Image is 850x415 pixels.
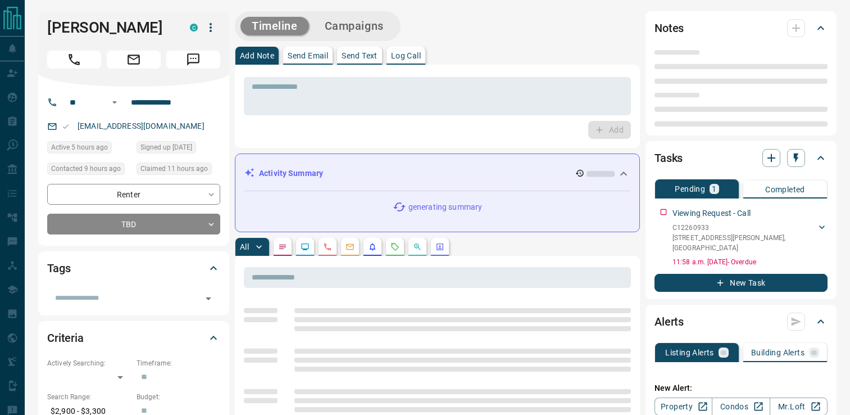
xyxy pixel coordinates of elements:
[51,163,121,174] span: Contacted 9 hours ago
[47,392,131,402] p: Search Range:
[654,308,828,335] div: Alerts
[47,324,220,351] div: Criteria
[654,382,828,394] p: New Alert:
[654,313,684,331] h2: Alerts
[391,52,421,60] p: Log Call
[675,185,705,193] p: Pending
[240,52,274,60] p: Add Note
[78,121,204,130] a: [EMAIL_ADDRESS][DOMAIN_NAME]
[47,259,70,277] h2: Tags
[47,255,220,282] div: Tags
[137,392,220,402] p: Budget:
[313,17,395,35] button: Campaigns
[288,52,328,60] p: Send Email
[240,17,309,35] button: Timeline
[47,141,131,157] div: Wed Aug 13 2025
[654,19,684,37] h2: Notes
[435,242,444,251] svg: Agent Actions
[47,19,173,37] h1: [PERSON_NAME]
[190,24,198,31] div: condos.ca
[408,201,482,213] p: generating summary
[51,142,108,153] span: Active 5 hours ago
[672,220,828,255] div: C12260933[STREET_ADDRESS][PERSON_NAME],[GEOGRAPHIC_DATA]
[47,329,84,347] h2: Criteria
[47,184,220,205] div: Renter
[108,96,121,109] button: Open
[654,274,828,292] button: New Task
[665,349,714,357] p: Listing Alerts
[654,145,828,172] div: Tasks
[166,51,220,69] span: Message
[137,163,220,178] div: Wed Aug 13 2025
[244,163,630,184] div: Activity Summary
[368,242,377,251] svg: Listing Alerts
[107,51,161,69] span: Email
[47,163,131,178] div: Wed Aug 13 2025
[137,358,220,368] p: Timeframe:
[47,358,131,368] p: Actively Searching:
[654,149,683,167] h2: Tasks
[672,257,828,267] p: 11:58 a.m. [DATE] - Overdue
[672,223,816,233] p: C12260933
[137,141,220,157] div: Tue Aug 12 2025
[140,142,192,153] span: Signed up [DATE]
[672,233,816,253] p: [STREET_ADDRESS][PERSON_NAME] , [GEOGRAPHIC_DATA]
[140,163,208,174] span: Claimed 11 hours ago
[654,15,828,42] div: Notes
[201,291,216,306] button: Open
[413,242,422,251] svg: Opportunities
[346,242,354,251] svg: Emails
[712,185,716,193] p: 1
[278,242,287,251] svg: Notes
[342,52,378,60] p: Send Text
[47,51,101,69] span: Call
[323,242,332,251] svg: Calls
[765,186,805,193] p: Completed
[62,123,70,130] svg: Email Valid
[672,207,751,219] p: Viewing Request - Call
[259,168,323,179] p: Activity Summary
[751,349,804,357] p: Building Alerts
[240,243,249,251] p: All
[47,214,220,234] div: TBD
[390,242,399,251] svg: Requests
[301,242,310,251] svg: Lead Browsing Activity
